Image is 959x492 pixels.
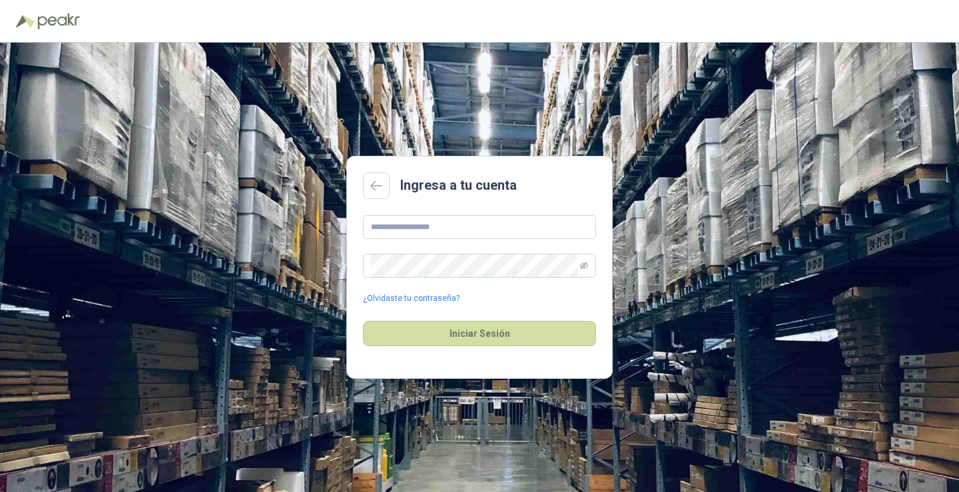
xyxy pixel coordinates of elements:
button: Iniciar Sesión [363,321,596,346]
h2: Ingresa a tu cuenta [400,175,517,196]
img: Peakr [37,13,80,29]
a: ¿Olvidaste tu contraseña? [363,292,460,305]
img: Logo [16,15,35,28]
span: eye-invisible [580,262,588,270]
